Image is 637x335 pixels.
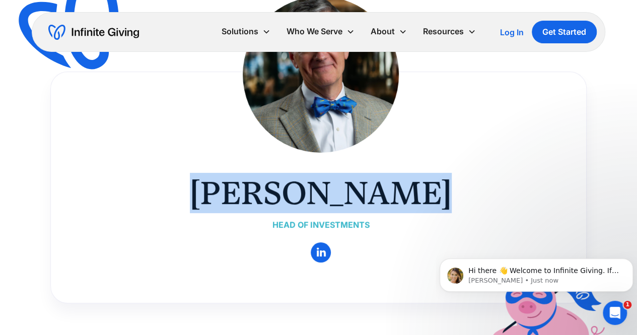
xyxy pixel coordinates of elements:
[48,24,139,40] a: home
[190,173,452,213] h1: [PERSON_NAME]
[500,26,524,38] a: Log In
[190,218,452,232] div: Head of Investments
[278,21,363,42] div: Who We Serve
[363,21,415,42] div: About
[415,21,484,42] div: Resources
[532,21,597,43] a: Get Started
[287,25,342,38] div: Who We Serve
[311,242,331,262] a: 
[423,25,464,38] div: Resources
[371,25,395,38] div: About
[222,25,258,38] div: Solutions
[603,301,627,325] iframe: Intercom live chat
[500,28,524,36] div: Log In
[214,21,278,42] div: Solutions
[623,301,631,309] span: 1
[436,237,637,308] iframe: Intercom notifications message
